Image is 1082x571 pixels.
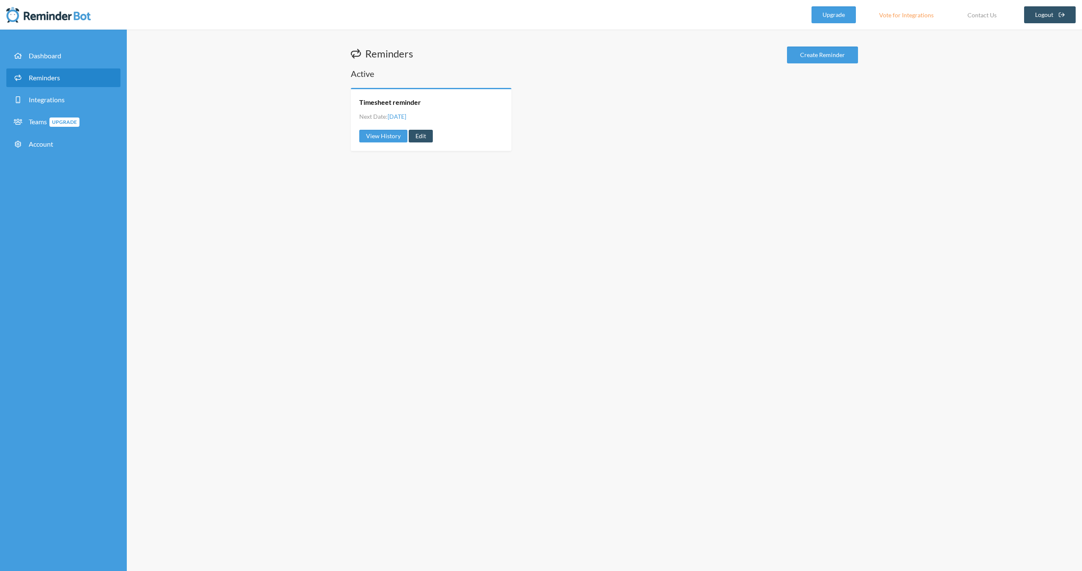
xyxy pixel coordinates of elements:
[29,117,79,126] span: Teams
[49,117,79,127] span: Upgrade
[787,46,858,63] a: Create Reminder
[359,130,407,142] a: View History
[388,113,406,120] span: [DATE]
[6,6,91,23] img: Reminder Bot
[351,46,413,61] h1: Reminders
[1024,6,1076,23] a: Logout
[359,112,406,121] li: Next Date:
[811,6,856,23] a: Upgrade
[359,98,421,107] a: Timesheet reminder
[29,140,53,148] span: Account
[6,68,120,87] a: Reminders
[6,135,120,153] a: Account
[869,6,944,23] a: Vote for Integrations
[6,46,120,65] a: Dashboard
[6,112,120,131] a: TeamsUpgrade
[957,6,1007,23] a: Contact Us
[29,96,65,104] span: Integrations
[29,52,61,60] span: Dashboard
[351,68,858,79] h2: Active
[29,74,60,82] span: Reminders
[409,130,433,142] a: Edit
[6,90,120,109] a: Integrations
